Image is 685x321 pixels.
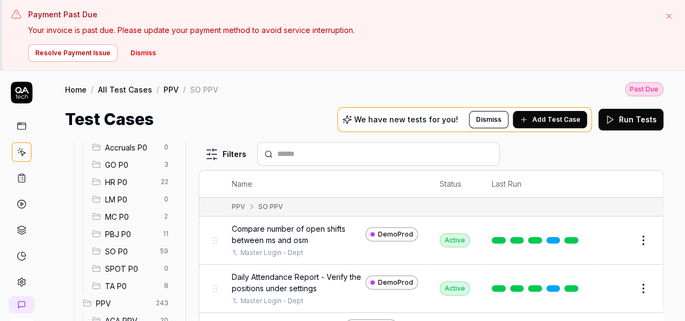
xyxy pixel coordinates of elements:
div: Drag to reorderMC P02 [88,208,177,225]
a: New conversation [9,296,35,313]
span: 0 [160,193,173,206]
span: DemoProd [378,230,413,239]
div: Drag to reorderPBJ P011 [88,225,177,243]
div: SO PPV [190,84,218,95]
tr: Compare number of open shifts between ms and osmDemoProdMaster Login - DeptActive [199,217,663,265]
div: Drag to reorderHR P022 [88,173,177,191]
span: 3 [160,158,173,171]
span: 0 [160,262,173,275]
div: Drag to reorderGO P03 [88,156,177,173]
div: Drag to reorderTA P08 [88,277,177,294]
span: PPV [96,298,149,309]
button: Run Tests [598,109,663,130]
button: Dismiss [469,111,508,128]
div: SO PPV [258,202,283,212]
button: Add Test Case [513,111,587,128]
a: All Test Cases [98,84,152,95]
span: 59 [156,245,173,258]
div: / [183,84,186,95]
span: MC P0 [105,211,158,222]
button: Filters [199,143,253,165]
div: PPV [232,202,245,212]
div: Drag to reorderSO P059 [88,243,177,260]
span: 2 [160,210,173,223]
span: Daily Attendance Report - Verify the positions under settings [232,271,361,294]
span: PBJ P0 [105,228,156,240]
a: Master Login - Dept [240,296,303,306]
button: Past Due [625,82,663,96]
div: / [156,84,159,95]
a: DemoProd [366,276,418,290]
th: Last Run [481,171,593,198]
p: We have new tests for you! [354,116,458,123]
p: Your invoice is past due. Please update your payment method to avoid service interruption. [28,24,655,36]
h1: Test Cases [65,107,154,132]
span: 243 [152,297,173,310]
span: 8 [160,279,173,292]
th: Status [429,171,481,198]
span: HR P0 [105,176,154,188]
div: Drag to reorderAccruals P00 [88,139,177,156]
tr: Daily Attendance Report - Verify the positions under settingsDemoProdMaster Login - DeptActive [199,265,663,313]
div: Drag to reorderPPV243 [79,294,177,312]
div: Drag to reorderLM P00 [88,191,177,208]
span: LM P0 [105,194,158,205]
h3: Payment Past Due [28,9,655,20]
span: Compare number of open shifts between ms and osm [232,223,361,246]
button: Dismiss [124,44,162,62]
span: SO P0 [105,246,154,257]
span: GO P0 [105,159,158,171]
div: Active [440,233,470,247]
span: 0 [160,141,173,154]
div: Drag to reorderSPOT P00 [88,260,177,277]
a: Home [65,84,87,95]
div: / [91,84,94,95]
button: Resolve Payment Issue [28,44,118,62]
span: DemoProd [378,278,413,287]
span: 22 [156,175,173,188]
span: 11 [159,227,173,240]
span: Add Test Case [532,115,580,125]
span: SPOT P0 [105,263,158,274]
a: DemoProd [366,227,418,241]
a: PPV [164,84,179,95]
span: Accruals P0 [105,142,158,153]
th: Name [221,171,429,198]
div: Active [440,281,470,296]
span: TA P0 [105,280,158,292]
a: Master Login - Dept [240,248,303,258]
